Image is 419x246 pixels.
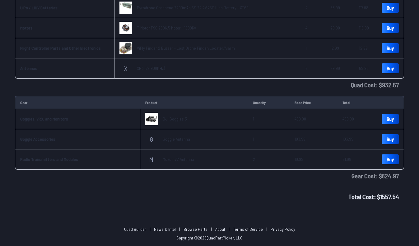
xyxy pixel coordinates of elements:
[20,136,55,142] span: Goggle Accessories
[382,43,399,53] a: Buy
[253,157,255,162] span: 2
[215,226,225,232] a: About
[354,18,377,38] td: 116.00
[325,38,354,58] td: 12.99
[305,45,307,51] span: 1
[338,96,377,109] td: Total
[154,226,176,232] a: News & Intel
[184,226,207,232] a: Browse Parts
[290,129,338,149] td: 103.99
[233,226,263,232] a: Terms of Service
[119,42,132,54] img: image
[137,25,196,31] a: T-Motor F90 2806.5 Motor - 1500Kv
[137,65,165,71] span: XR3 (2x 900MHz)
[305,5,308,10] span: 2
[290,149,338,170] td: 10.99
[20,5,58,10] a: LiPo / LiHV Batteries
[354,58,377,79] td: 59.98
[176,235,243,241] p: Copyright © 2025 QuadPartPicker, LLC
[271,226,295,232] a: Privacy Policy
[305,66,308,71] span: 2
[338,129,377,149] td: 103.99
[290,109,338,129] td: 499.00
[20,157,78,162] span: Radio Transmitters and Modules
[163,156,194,162] span: Moxon V2 Antenna
[124,65,127,71] span: X
[122,226,298,232] p: | | | | |
[145,113,158,125] img: image
[325,18,354,38] td: 29.00
[137,5,249,11] a: Pyrodrone Graphene 2200mAh 6S 22.2V 75C Lipo Battery - XT60
[15,96,140,109] td: Gear
[149,156,153,162] span: M
[382,63,399,73] a: Buy
[248,96,290,109] td: Quantity
[253,116,254,121] span: 1
[119,22,132,34] img: image
[382,154,399,164] a: Buy
[20,66,37,71] span: Antennas
[137,25,196,30] span: T-Motor F90 2806.5 Motor - 1500Kv
[137,5,249,10] span: Pyrodrone Graphene 2200mAh 6S 22.2V 75C Lipo Battery - XT60
[325,58,354,79] td: 29.99
[253,136,254,142] span: 1
[305,25,307,30] span: 4
[163,136,190,142] span: Goggle Antenna
[338,109,377,129] td: 499.00
[20,25,33,30] a: Motors
[20,45,101,51] a: Flight Controller Parts and Other Electronics
[290,96,338,109] td: Base Price
[382,114,399,124] a: Buy
[382,23,399,33] a: Buy
[140,96,248,109] td: Product
[15,79,404,91] td: Quad Cost : $ 932.57
[137,45,235,51] a: ViFly Finder 2 Buzzer - Lost Drone Finder/Locater/Alarm
[354,38,377,58] td: 12.99
[119,2,132,14] img: image
[15,170,404,182] td: Gear Cost : $ 624.97
[382,134,399,144] a: Buy
[124,226,146,232] a: Quad Builder
[163,116,187,122] a: DJI Goggles 3
[150,136,153,142] span: G
[338,149,377,170] td: 21.98
[20,116,68,121] a: Goggles, VRX, and Monitors
[382,3,399,13] a: Buy
[348,193,399,200] span: Total Cost: $ 1557.54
